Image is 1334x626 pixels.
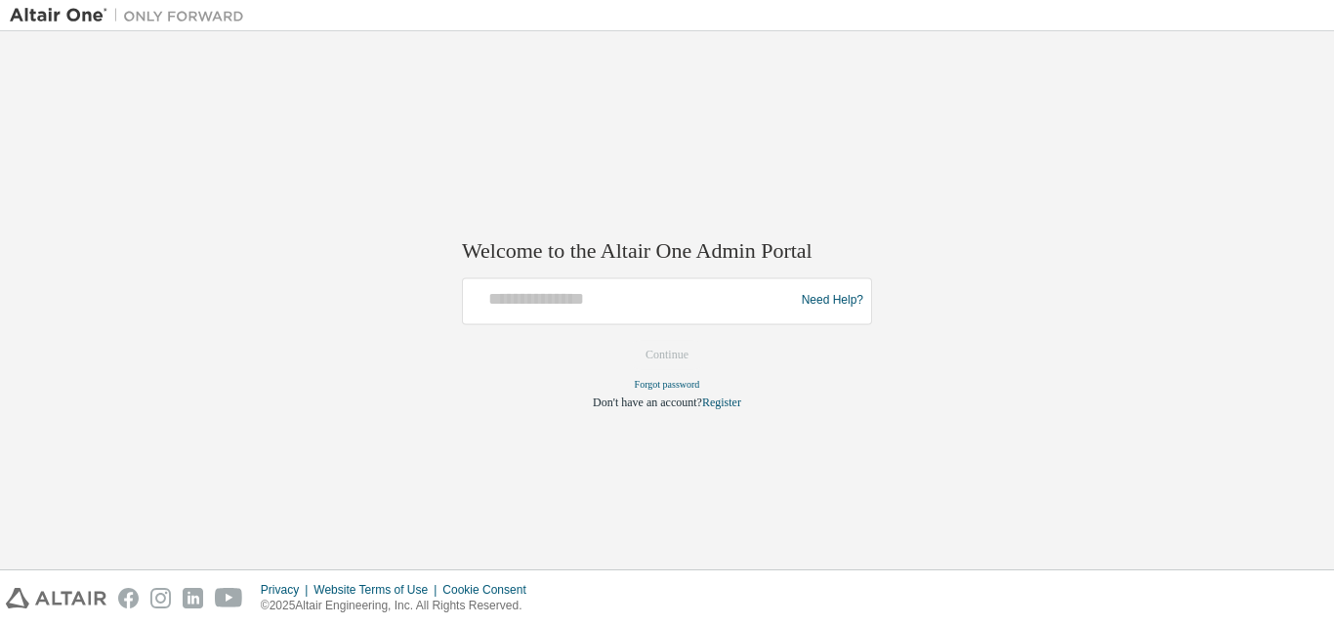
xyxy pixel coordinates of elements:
[313,582,442,598] div: Website Terms of Use
[150,588,171,608] img: instagram.svg
[118,588,139,608] img: facebook.svg
[635,379,700,390] a: Forgot password
[802,301,863,302] a: Need Help?
[462,238,872,266] h2: Welcome to the Altair One Admin Portal
[183,588,203,608] img: linkedin.svg
[215,588,243,608] img: youtube.svg
[6,588,106,608] img: altair_logo.svg
[442,582,537,598] div: Cookie Consent
[10,6,254,25] img: Altair One
[261,582,313,598] div: Privacy
[593,396,702,409] span: Don't have an account?
[261,598,538,614] p: © 2025 Altair Engineering, Inc. All Rights Reserved.
[702,396,741,409] a: Register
